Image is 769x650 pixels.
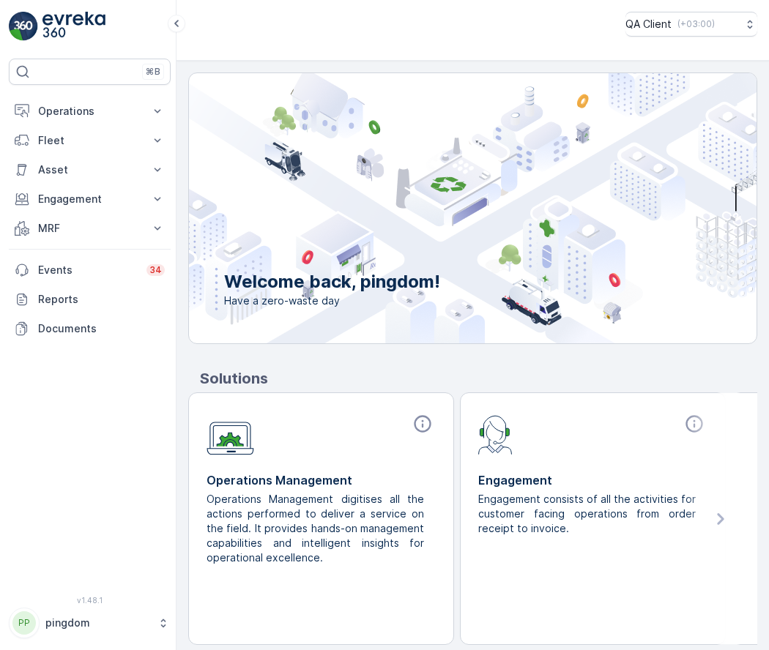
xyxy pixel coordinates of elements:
[9,285,171,314] a: Reports
[38,133,141,148] p: Fleet
[149,264,162,276] p: 34
[45,616,150,630] p: pingdom
[625,12,757,37] button: QA Client(+03:00)
[200,367,757,389] p: Solutions
[38,192,141,206] p: Engagement
[9,214,171,243] button: MRF
[478,492,696,536] p: Engagement consists of all the activities for customer facing operations from order receipt to in...
[224,294,440,308] span: Have a zero-waste day
[9,12,38,41] img: logo
[478,471,707,489] p: Engagement
[38,221,141,236] p: MRF
[9,314,171,343] a: Documents
[625,17,672,31] p: QA Client
[677,18,715,30] p: ( +03:00 )
[9,97,171,126] button: Operations
[9,184,171,214] button: Engagement
[9,596,171,605] span: v 1.48.1
[9,608,171,638] button: PPpingdom
[123,73,757,343] img: city illustration
[38,263,138,277] p: Events
[9,255,171,285] a: Events34
[207,414,254,455] img: module-icon
[146,66,160,78] p: ⌘B
[224,270,440,294] p: Welcome back, pingdom!
[207,471,436,489] p: Operations Management
[478,414,513,455] img: module-icon
[9,155,171,184] button: Asset
[38,104,141,119] p: Operations
[207,492,424,565] p: Operations Management digitises all the actions performed to deliver a service on the field. It p...
[9,126,171,155] button: Fleet
[38,162,141,177] p: Asset
[42,12,105,41] img: logo_light-DOdMpM7g.png
[38,292,165,307] p: Reports
[38,321,165,336] p: Documents
[12,611,36,635] div: PP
